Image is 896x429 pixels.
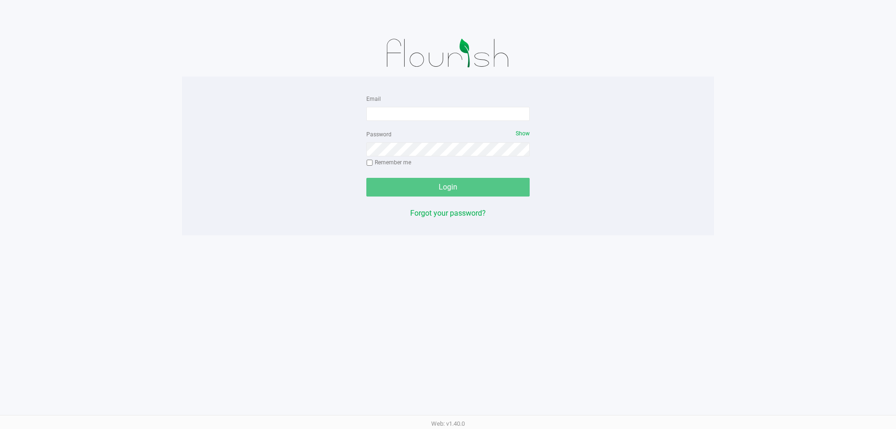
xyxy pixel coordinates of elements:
label: Password [366,130,392,139]
label: Email [366,95,381,103]
span: Show [516,130,530,137]
input: Remember me [366,160,373,166]
span: Web: v1.40.0 [431,420,465,427]
button: Forgot your password? [410,208,486,219]
label: Remember me [366,158,411,167]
